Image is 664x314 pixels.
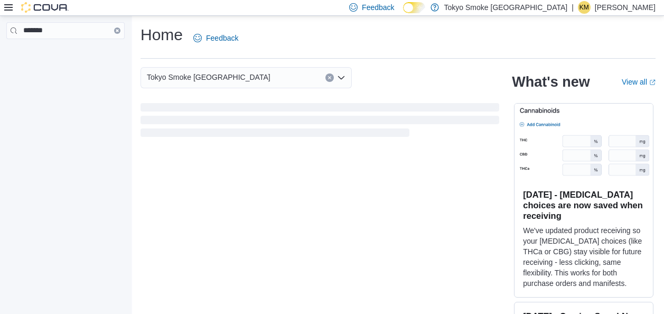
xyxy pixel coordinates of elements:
[595,1,656,14] p: [PERSON_NAME]
[6,41,125,67] nav: Complex example
[444,1,568,14] p: Tokyo Smoke [GEOGRAPHIC_DATA]
[189,27,242,49] a: Feedback
[147,71,270,84] span: Tokyo Smoke [GEOGRAPHIC_DATA]
[523,225,644,289] p: We've updated product receiving so your [MEDICAL_DATA] choices (like THCa or CBG) stay visible fo...
[578,1,591,14] div: Krista Maitland
[572,1,574,14] p: |
[622,78,656,86] a: View allExternal link
[403,2,425,13] input: Dark Mode
[141,105,499,139] span: Loading
[362,2,394,13] span: Feedback
[523,189,644,221] h3: [DATE] - [MEDICAL_DATA] choices are now saved when receiving
[325,73,334,82] button: Clear input
[206,33,238,43] span: Feedback
[649,79,656,86] svg: External link
[337,73,345,82] button: Open list of options
[141,24,183,45] h1: Home
[114,27,120,34] button: Clear input
[512,73,590,90] h2: What's new
[579,1,589,14] span: KM
[21,2,69,13] img: Cova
